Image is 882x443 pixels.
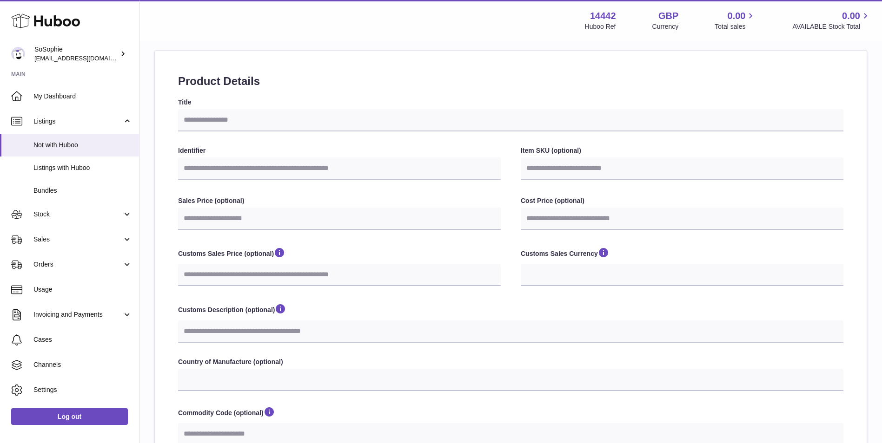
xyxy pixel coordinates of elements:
[33,186,132,195] span: Bundles
[792,10,871,31] a: 0.00 AVAILABLE Stock Total
[33,235,122,244] span: Sales
[178,247,501,261] label: Customs Sales Price (optional)
[178,74,843,89] h2: Product Details
[33,163,132,172] span: Listings with Huboo
[521,146,843,155] label: Item SKU (optional)
[33,260,122,269] span: Orders
[33,385,132,394] span: Settings
[34,45,118,63] div: SoSophie
[715,22,756,31] span: Total sales
[842,10,860,22] span: 0.00
[178,146,501,155] label: Identifier
[178,406,843,421] label: Commodity Code (optional)
[715,10,756,31] a: 0.00 Total sales
[792,22,871,31] span: AVAILABLE Stock Total
[34,54,137,62] span: [EMAIL_ADDRESS][DOMAIN_NAME]
[178,358,843,366] label: Country of Manufacture (optional)
[658,10,678,22] strong: GBP
[178,98,843,107] label: Title
[652,22,679,31] div: Currency
[585,22,616,31] div: Huboo Ref
[33,310,122,319] span: Invoicing and Payments
[521,196,843,205] label: Cost Price (optional)
[728,10,746,22] span: 0.00
[11,47,25,61] img: internalAdmin-14442@internal.huboo.com
[33,360,132,369] span: Channels
[33,117,122,126] span: Listings
[33,285,132,294] span: Usage
[33,335,132,344] span: Cases
[178,196,501,205] label: Sales Price (optional)
[33,141,132,150] span: Not with Huboo
[521,247,843,261] label: Customs Sales Currency
[178,303,843,318] label: Customs Description (optional)
[33,210,122,219] span: Stock
[590,10,616,22] strong: 14442
[11,408,128,425] a: Log out
[33,92,132,101] span: My Dashboard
